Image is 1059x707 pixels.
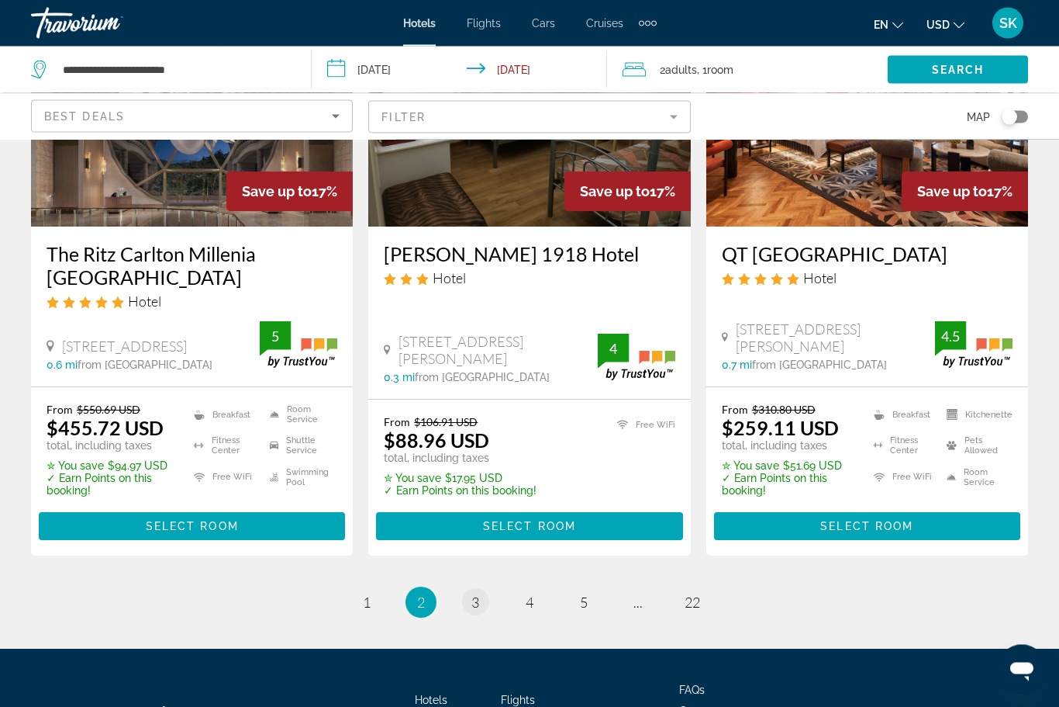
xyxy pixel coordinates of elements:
[722,359,752,372] span: 0.7 mi
[665,64,697,76] span: Adults
[47,293,337,310] div: 5 star Hotel
[384,243,674,266] a: [PERSON_NAME] 1918 Hotel
[47,440,174,452] p: total, including taxes
[77,404,140,417] del: $550.69 USD
[260,328,291,346] div: 5
[31,3,186,43] a: Travorium
[714,513,1020,541] button: Select Room
[999,16,1017,31] span: SK
[935,322,1012,368] img: trustyou-badge.svg
[917,184,987,200] span: Save up to
[722,270,1012,287] div: 5 star Hotel
[417,594,425,612] span: 2
[874,19,888,31] span: en
[935,328,966,346] div: 4.5
[707,64,733,76] span: Room
[186,466,261,490] li: Free WiFi
[186,435,261,458] li: Fitness Center
[363,594,371,612] span: 1
[384,416,410,429] span: From
[580,184,650,200] span: Save up to
[39,513,345,541] button: Select Room
[660,59,697,81] span: 2
[384,473,536,485] p: $17.95 USD
[483,521,576,533] span: Select Room
[47,460,104,473] span: ✮ You save
[722,404,748,417] span: From
[384,485,536,497] p: ✓ Earn Points on this booking!
[368,100,690,134] button: Filter
[714,516,1020,533] a: Select Room
[722,440,854,452] p: total, including taxes
[564,172,691,212] div: 17%
[633,594,643,612] span: ...
[414,416,478,429] del: $106.91 USD
[78,359,212,372] span: from [GEOGRAPHIC_DATA]
[607,47,888,93] button: Travelers: 2 adults, 0 children
[226,172,353,212] div: 17%
[242,184,312,200] span: Save up to
[967,106,990,128] span: Map
[501,695,535,707] a: Flights
[820,521,913,533] span: Select Room
[433,270,466,287] span: Hotel
[722,460,854,473] p: $51.69 USD
[384,429,489,452] ins: $88.96 USD
[403,17,436,29] a: Hotels
[146,521,239,533] span: Select Room
[598,334,675,380] img: trustyou-badge.svg
[44,110,125,123] span: Best Deals
[186,404,261,427] li: Breakfast
[926,13,964,36] button: Change currency
[888,56,1028,84] button: Search
[866,435,939,458] li: Fitness Center
[467,17,501,29] span: Flights
[685,594,700,612] span: 22
[939,466,1012,490] li: Room Service
[752,359,887,372] span: from [GEOGRAPHIC_DATA]
[902,172,1028,212] div: 17%
[874,13,903,36] button: Change language
[262,466,337,490] li: Swimming Pool
[31,587,1028,619] nav: Pagination
[997,645,1047,695] iframe: Button to launch messaging window
[128,293,161,310] span: Hotel
[939,404,1012,427] li: Kitchenette
[722,460,779,473] span: ✮ You save
[722,243,1012,266] h3: QT [GEOGRAPHIC_DATA]
[939,435,1012,458] li: Pets Allowed
[62,338,187,355] span: [STREET_ADDRESS]
[679,684,705,697] a: FAQs
[262,404,337,427] li: Room Service
[866,466,939,490] li: Free WiFi
[580,594,588,612] span: 5
[384,473,441,485] span: ✮ You save
[47,359,78,372] span: 0.6 mi
[598,340,629,359] div: 4
[384,270,674,287] div: 3 star Hotel
[990,110,1028,124] button: Toggle map
[736,321,935,355] span: [STREET_ADDRESS][PERSON_NAME]
[532,17,555,29] a: Cars
[988,7,1028,40] button: User Menu
[866,404,939,427] li: Breakfast
[39,516,345,533] a: Select Room
[752,404,816,417] del: $310.80 USD
[260,322,337,368] img: trustyou-badge.svg
[526,594,533,612] span: 4
[932,64,985,76] span: Search
[415,695,447,707] a: Hotels
[262,435,337,458] li: Shuttle Service
[384,452,536,465] p: total, including taxes
[376,513,682,541] button: Select Room
[722,473,854,497] p: ✓ Earn Points on this booking!
[586,17,623,29] a: Cruises
[47,243,337,289] a: The Ritz Carlton Millenia [GEOGRAPHIC_DATA]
